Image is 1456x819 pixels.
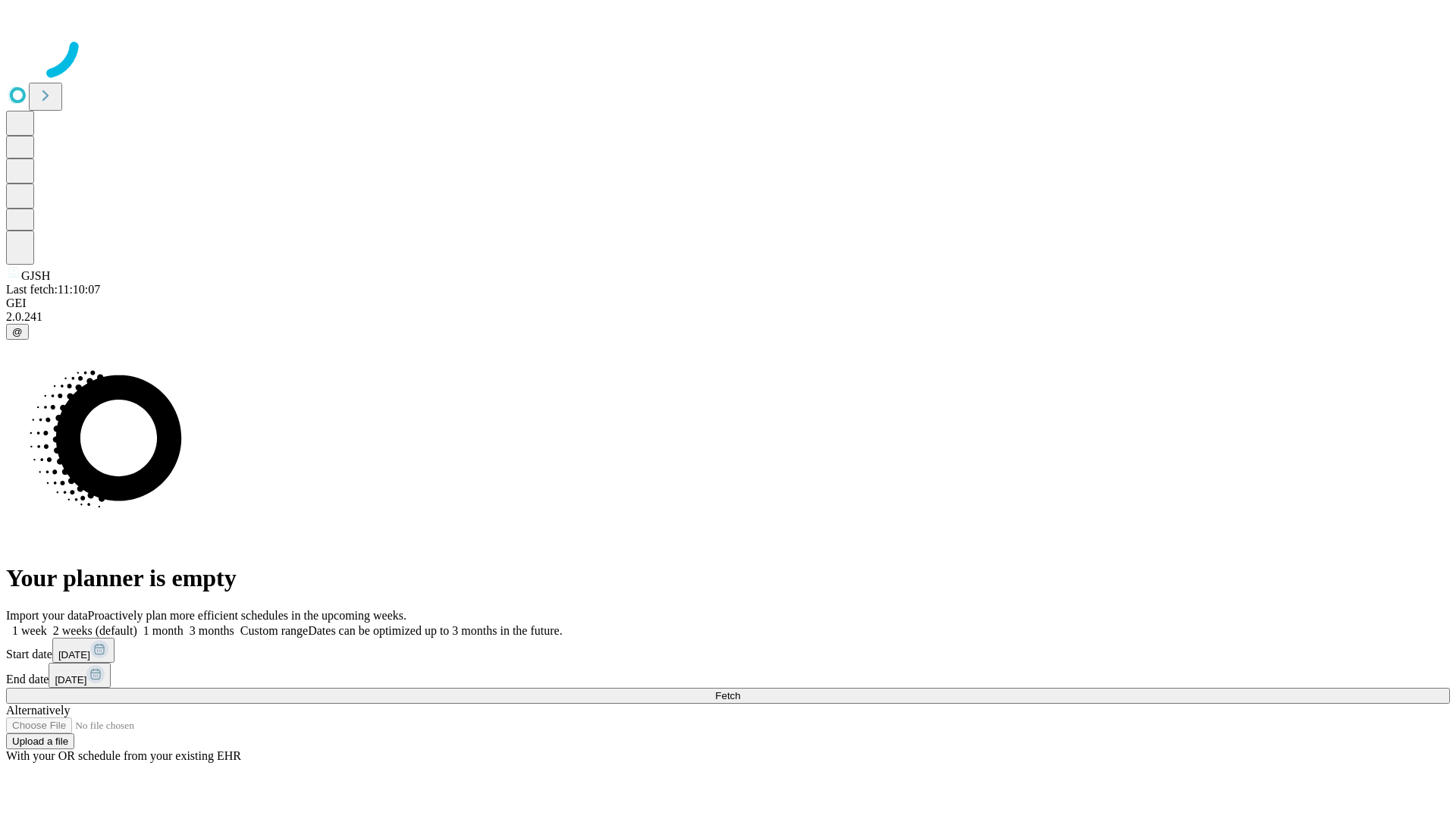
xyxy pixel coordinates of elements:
[49,663,111,688] button: [DATE]
[53,624,137,637] span: 2 weeks (default)
[6,704,70,717] span: Alternatively
[6,688,1450,704] button: Fetch
[6,310,1450,324] div: 2.0.241
[6,638,1450,663] div: Start date
[6,749,241,762] span: With your OR schedule from your existing EHR
[6,663,1450,688] div: End date
[52,638,115,663] button: [DATE]
[6,324,29,340] button: @
[6,733,74,749] button: Upload a file
[88,609,406,622] span: Proactively plan more efficient schedules in the upcoming weeks.
[58,649,90,661] span: [DATE]
[6,297,1450,310] div: GEI
[6,609,88,622] span: Import your data
[21,269,50,282] span: GJSH
[55,674,86,686] span: [DATE]
[143,624,184,637] span: 1 month
[715,690,740,701] span: Fetch
[6,564,1450,592] h1: Your planner is empty
[6,283,100,296] span: Last fetch: 11:10:07
[190,624,234,637] span: 3 months
[12,326,23,337] span: @
[240,624,308,637] span: Custom range
[12,624,47,637] span: 1 week
[308,624,562,637] span: Dates can be optimized up to 3 months in the future.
